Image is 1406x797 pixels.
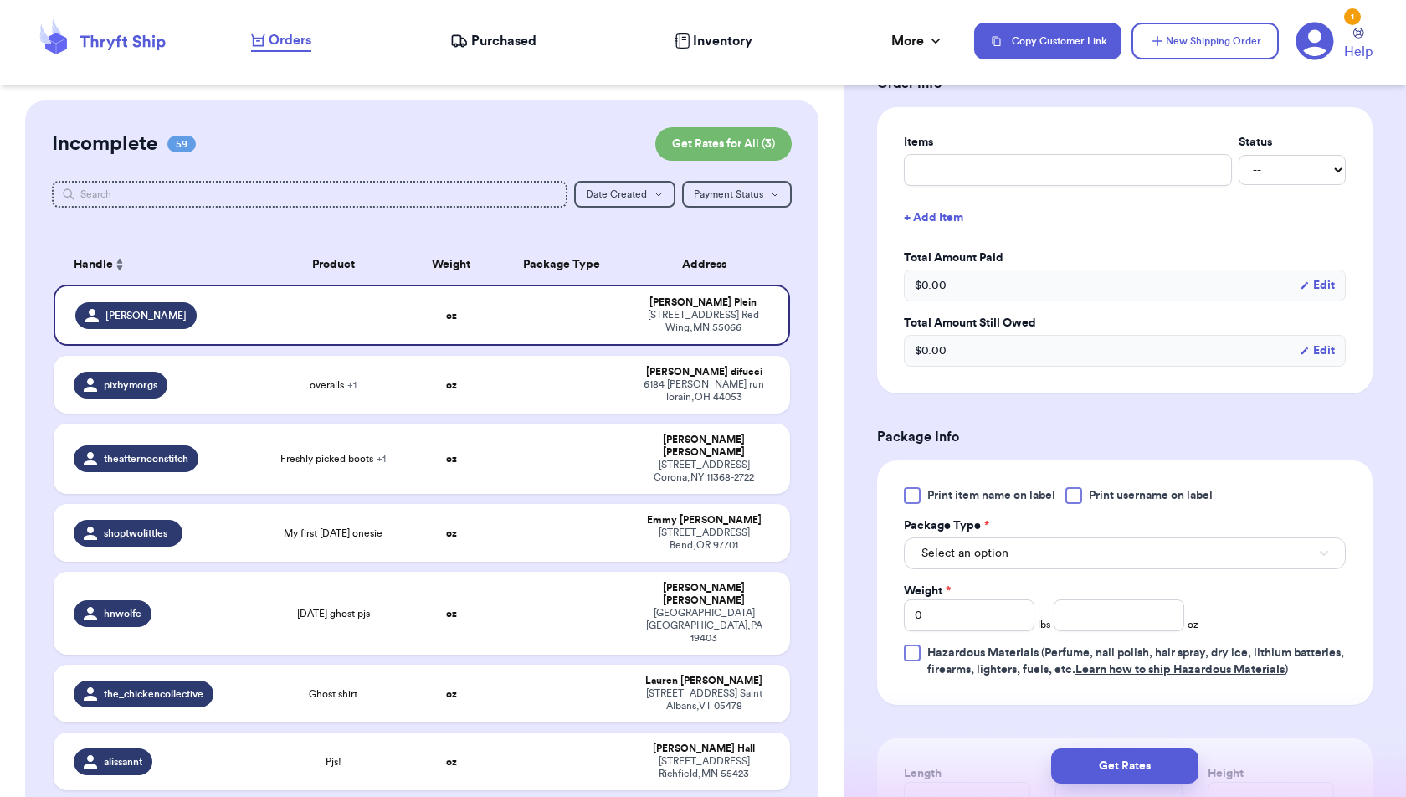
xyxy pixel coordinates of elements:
span: Hazardous Materials [927,647,1039,659]
button: Date Created [574,181,675,208]
label: Items [904,134,1232,151]
span: theafternoonstitch [104,452,188,465]
strong: oz [446,609,457,619]
div: [PERSON_NAME] Hall [638,743,770,755]
span: Purchased [471,31,536,51]
label: Total Amount Still Owed [904,315,1346,332]
button: Edit [1300,277,1335,294]
div: [STREET_ADDRESS] Red Wing , MN 55066 [638,309,768,334]
span: + 1 [347,380,357,390]
label: Weight [904,583,951,599]
button: Copy Customer Link [974,23,1121,59]
div: [STREET_ADDRESS] Bend , OR 97701 [638,527,770,552]
a: Learn how to ship Hazardous Materials [1075,664,1285,676]
strong: oz [446,689,457,699]
span: My first [DATE] onesie [284,527,382,540]
strong: oz [446,380,457,390]
h2: Incomplete [52,131,157,157]
button: Edit [1300,342,1335,359]
div: [PERSON_NAME] Plein [638,296,768,309]
span: [DATE] ghost pjs [297,607,370,620]
span: overalls [310,378,357,392]
span: alissannt [104,755,142,769]
span: (Perfume, nail polish, hair spray, dry ice, lithium batteries, firearms, lighters, fuels, etc. ) [927,647,1344,676]
h3: Package Info [877,427,1373,447]
div: [PERSON_NAME] difucci [638,366,770,378]
div: [PERSON_NAME] [PERSON_NAME] [638,434,770,459]
strong: oz [446,454,457,464]
span: $ 0.00 [915,342,947,359]
span: $ 0.00 [915,277,947,294]
div: 1 [1344,8,1361,25]
a: Inventory [675,31,752,51]
label: Status [1239,134,1346,151]
span: Pjs! [326,755,341,769]
span: Print username on label [1089,487,1213,504]
th: Product [260,244,408,285]
span: Print item name on label [927,487,1055,504]
div: Lauren [PERSON_NAME] [638,675,770,687]
span: the_chickencollective [104,687,203,701]
button: New Shipping Order [1131,23,1279,59]
button: + Add Item [897,199,1352,236]
a: 1 [1296,22,1334,60]
span: Handle [74,256,113,274]
span: Payment Status [694,189,763,199]
div: [GEOGRAPHIC_DATA] [GEOGRAPHIC_DATA] , PA 19403 [638,607,770,645]
button: Sort ascending [113,255,126,275]
th: Package Type [495,244,628,285]
strong: oz [446,528,457,538]
a: Purchased [450,31,536,51]
span: shoptwolittles_ [104,527,172,540]
th: Address [628,244,790,285]
div: Emmy [PERSON_NAME] [638,514,770,527]
button: Get Rates [1051,748,1198,784]
span: oz [1188,618,1198,631]
span: Inventory [693,31,752,51]
button: Payment Status [682,181,792,208]
span: hnwolfe [104,607,141,620]
span: + 1 [377,454,386,464]
input: Search [52,181,567,208]
div: [STREET_ADDRESS] Corona , NY 11368-2722 [638,459,770,484]
th: Weight [407,244,495,285]
label: Package Type [904,517,989,534]
span: lbs [1038,618,1050,631]
span: Date Created [586,189,647,199]
span: [PERSON_NAME] [105,309,187,322]
div: [PERSON_NAME] [PERSON_NAME] [638,582,770,607]
span: Select an option [921,545,1008,562]
strong: oz [446,311,457,321]
span: Freshly picked boots [280,452,386,465]
span: pixbymorgs [104,378,157,392]
div: [STREET_ADDRESS] Saint Albans , VT 05478 [638,687,770,712]
label: Total Amount Paid [904,249,1346,266]
span: 59 [167,136,196,152]
a: Help [1344,28,1373,62]
span: Help [1344,42,1373,62]
span: Ghost shirt [309,687,357,701]
button: Get Rates for All (3) [655,127,792,161]
div: 6184 [PERSON_NAME] run lorain , OH 44053 [638,378,770,404]
a: Orders [251,30,311,52]
button: Select an option [904,537,1346,569]
span: Orders [269,30,311,50]
div: More [891,31,944,51]
strong: oz [446,757,457,767]
div: [STREET_ADDRESS] Richfield , MN 55423 [638,755,770,780]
